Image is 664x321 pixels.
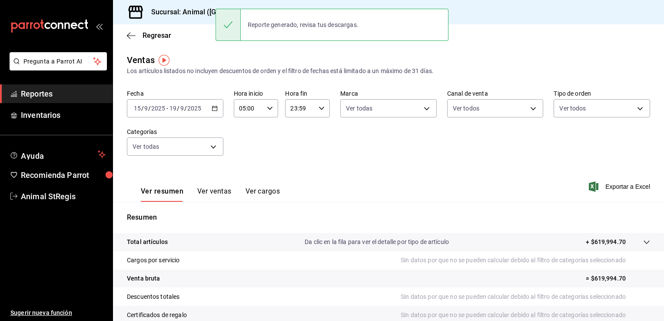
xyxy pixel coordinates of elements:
[184,105,187,112] span: /
[96,23,103,30] button: open_drawer_menu
[246,187,280,202] button: Ver cargos
[159,55,169,66] img: Tooltip marker
[143,31,171,40] span: Regresar
[23,57,93,66] span: Pregunta a Parrot AI
[187,105,202,112] input: ----
[401,311,650,320] p: Sin datos por que no se pueden calcular debido al filtro de categorías seleccionado
[586,274,650,283] p: = $619,994.70
[148,105,151,112] span: /
[141,187,183,202] button: Ver resumen
[559,104,586,113] span: Ver todos
[10,52,107,70] button: Pregunta a Parrot AI
[141,105,144,112] span: /
[127,90,223,97] label: Fecha
[10,308,106,318] span: Sugerir nueva función
[21,191,106,202] span: Animal StRegis
[305,237,449,247] p: Da clic en la fila para ver el detalle por tipo de artículo
[21,88,106,100] span: Reportes
[340,90,437,97] label: Marca
[127,311,187,320] p: Certificados de regalo
[127,274,160,283] p: Venta bruta
[127,292,179,301] p: Descuentos totales
[151,105,166,112] input: ----
[133,105,141,112] input: --
[127,31,171,40] button: Regresar
[346,104,372,113] span: Ver todas
[21,149,94,160] span: Ayuda
[6,63,107,72] a: Pregunta a Parrot AI
[127,67,650,76] div: Los artículos listados no incluyen descuentos de orden y el filtro de fechas está limitado a un m...
[285,90,330,97] label: Hora fin
[141,187,280,202] div: navigation tabs
[447,90,544,97] label: Canal de venta
[453,104,479,113] span: Ver todos
[144,105,148,112] input: --
[554,90,650,97] label: Tipo de orden
[401,256,650,265] p: Sin datos por que no se pueden calcular debido al filtro de categorías seleccionado
[166,105,168,112] span: -
[127,212,650,223] p: Resumen
[21,109,106,121] span: Inventarios
[177,105,179,112] span: /
[21,169,106,181] span: Recomienda Parrot
[180,105,184,112] input: --
[127,237,168,247] p: Total artículos
[586,237,626,247] p: + $619,994.70
[133,142,159,151] span: Ver todas
[127,129,223,135] label: Categorías
[401,292,650,301] p: Sin datos por que no se pueden calcular debido al filtro de categorías seleccionado
[144,7,280,17] h3: Sucursal: Animal ([GEOGRAPHIC_DATA])
[169,105,177,112] input: --
[241,15,365,34] div: Reporte generado, revisa tus descargas.
[197,187,232,202] button: Ver ventas
[234,90,279,97] label: Hora inicio
[127,256,180,265] p: Cargos por servicio
[127,53,155,67] div: Ventas
[591,181,650,192] button: Exportar a Excel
